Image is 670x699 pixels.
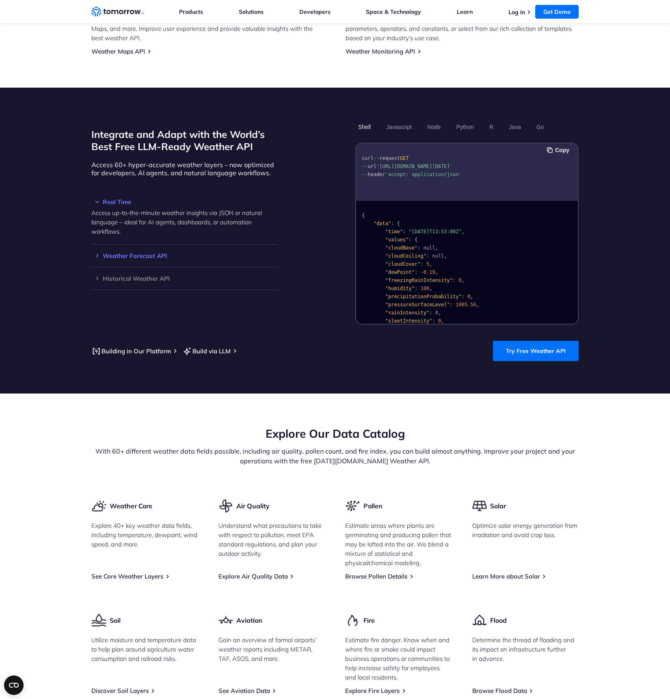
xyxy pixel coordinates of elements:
[490,616,507,625] h3: Flood
[385,172,462,177] span: 'accept: application/json'
[362,163,367,169] span: --
[470,294,473,299] span: ,
[91,161,278,177] p: Access 60+ hyper-accurate weather layers – now optimized for developers, AI agents, and natural l...
[385,237,409,243] span: "values"
[366,8,421,15] a: Space & Technology
[453,277,456,283] span: :
[462,294,465,299] span: :
[385,310,429,316] span: "rainIntensity"
[236,616,262,625] h3: Aviation
[435,310,438,316] span: 0
[385,318,432,324] span: "sleetIntensity"
[385,277,453,283] span: "freezingRainIntensity"
[91,426,579,441] h2: Explore Our Data Catalog
[438,318,441,324] span: 0
[457,8,473,15] a: Learn
[385,261,421,267] span: "cloudCover"
[421,269,424,275] span: -
[385,245,417,251] span: "cloudBase"
[91,47,145,55] a: Weather Maps API
[4,675,24,695] button: Open CMP widget
[345,521,452,568] p: Estimate areas where plants are germinating and producing pollen that may be lofted into the air....
[236,501,270,510] h3: Air Quality
[345,635,452,682] p: Estimate fire danger. Know when and where fire or smoke could impact business operations or commu...
[490,501,506,510] h3: Solar
[362,213,365,218] span: {
[506,120,524,134] button: Java
[472,521,579,540] p: Optimize solar energy generation from irradiation and avoid crop loss.
[417,245,420,251] span: :
[383,120,415,134] button: Javascript
[91,128,278,153] h2: Integrate and Adapt with the World’s Best Free LLM-Ready Weather API
[450,302,453,308] span: :
[91,521,198,549] p: Explore 40+ key weather data fields, including temperature, dewpoint, wind speed, and more.
[91,635,198,663] p: Utilize moisture and temperature data to help plan around agriculture water consumption and railr...
[547,146,572,155] button: Copy
[444,253,447,259] span: ,
[472,687,527,695] a: Browse Flood Data
[376,163,453,169] span: '[URL][DOMAIN_NAME][DATE]'
[421,261,424,267] span: :
[345,572,407,580] a: Browse Pollen Details
[415,286,417,291] span: :
[415,237,417,243] span: {
[467,294,470,299] span: 0
[391,221,394,226] span: :
[374,155,379,161] span: --
[385,253,426,259] span: "cloudCeiling"
[91,208,278,236] p: Access up-to-the-minute weather insights via JSON or natural language – ideal for AI agents, dash...
[218,687,270,695] a: See Aviation Data
[374,221,391,226] span: "data"
[534,120,547,134] button: Go
[239,8,264,15] a: Solutions
[91,687,149,695] a: Discover Soil Layers
[385,269,415,275] span: "dewPoint"
[385,229,403,234] span: "time"
[435,245,438,251] span: ,
[435,269,438,275] span: ,
[91,572,163,580] a: See Core Weather Layers
[91,446,579,466] p: With 60+ different weather data fields possible, including air quality, pollen count, and fire in...
[91,253,278,259] h3: Weather Forecast API
[218,521,325,558] p: Understand what precautions to take with respect to pollution, meet EPA standard regulations, and...
[91,275,278,282] h3: Historical Weather API
[424,120,443,134] button: Node
[472,572,540,580] a: Learn More about Solar
[415,269,417,275] span: :
[91,346,171,356] a: Building in Our Platform
[456,302,476,308] span: 1005.56
[299,8,331,15] a: Developers
[454,120,477,134] button: Python
[385,302,450,308] span: "pressureSurfaceLevel"
[346,47,415,55] a: Weather Monitoring API
[458,277,461,283] span: 0
[110,616,121,625] h3: Soil
[363,616,375,625] h3: Fire
[218,635,325,663] p: Gain an overview of formal airports’ weather reports including METAR, TAF, ASOS, and more.
[367,163,376,169] span: url
[429,286,432,291] span: ,
[476,302,479,308] span: ,
[91,6,144,18] a: Home link
[363,501,383,510] h3: Pollen
[367,172,385,177] span: header
[385,286,415,291] span: "humidity"
[179,8,203,15] a: Products
[182,346,231,356] a: Build via LLM
[409,229,462,234] span: "[DATE]T13:53:00Z"
[403,229,406,234] span: :
[355,120,374,134] button: Shell
[218,572,288,580] a: Explore Air Quality Data
[462,229,465,234] span: ,
[432,253,444,259] span: null
[397,221,400,226] span: {
[345,687,400,695] a: Explore Fire Layers
[493,341,579,361] a: Try Free Weather API
[432,318,435,324] span: :
[426,261,429,267] span: 5
[91,199,278,205] h3: Real Time
[424,245,435,251] span: null
[472,635,579,663] p: Determine the thread of flooding and its impact on infrastructure further in advance.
